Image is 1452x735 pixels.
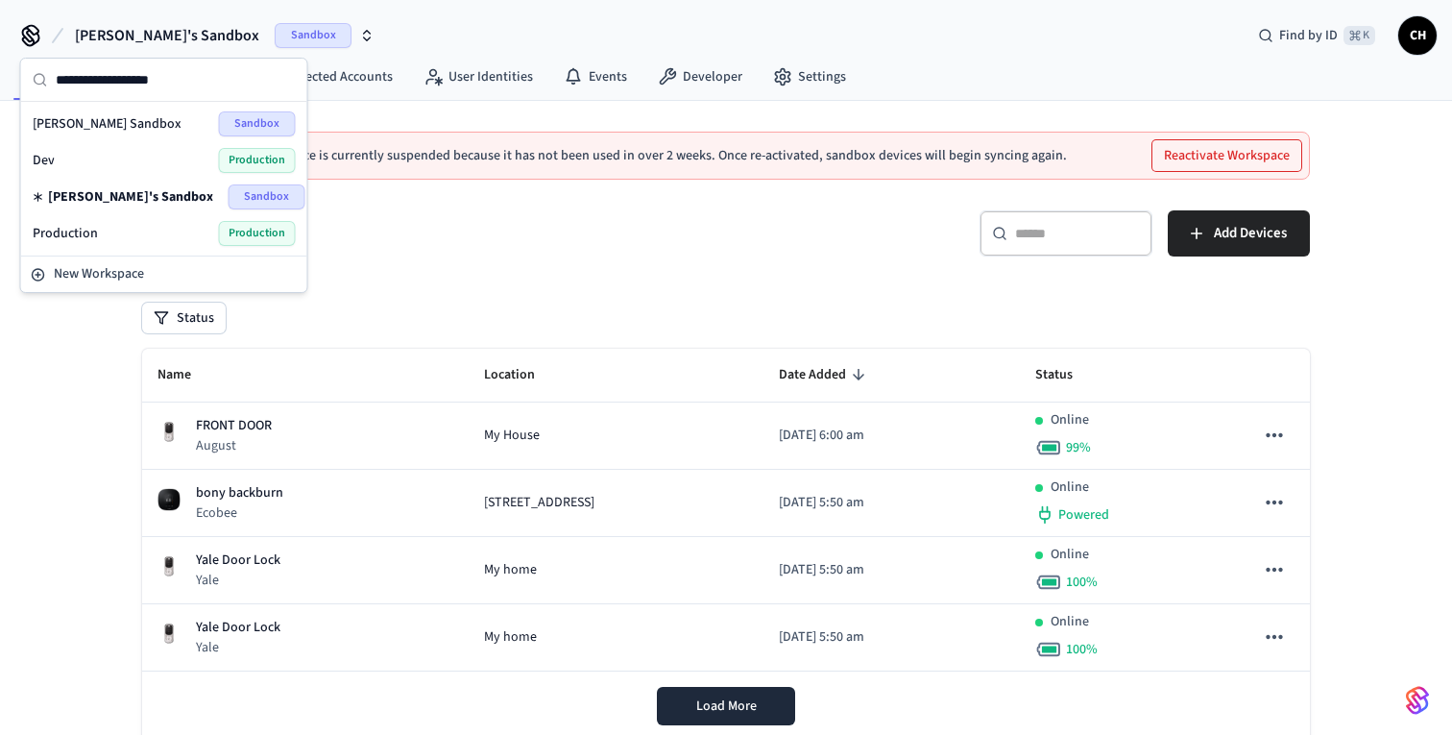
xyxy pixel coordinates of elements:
span: 100 % [1066,640,1098,659]
a: Events [548,60,642,94]
button: Status [142,303,226,333]
span: My home [484,560,537,580]
p: [DATE] 5:50 am [779,493,1004,513]
p: Online [1051,478,1089,498]
a: Settings [758,60,861,94]
span: Powered [1058,505,1109,525]
span: New Workspace [54,264,144,284]
span: Production [219,148,296,173]
p: Yale [196,571,280,590]
span: Sandbox [275,23,351,48]
p: FRONT DOOR [196,416,272,436]
span: CH [1400,18,1435,53]
span: [STREET_ADDRESS] [484,493,594,513]
p: August [196,436,272,455]
p: bony backburn [196,483,283,503]
p: Ecobee [196,503,283,523]
span: My home [484,627,537,648]
span: Date Added [779,360,871,390]
span: Load More [696,697,757,716]
a: User Identities [408,60,548,94]
span: Production [219,221,296,246]
p: Online [1051,410,1089,430]
div: Suggestions [21,102,307,256]
span: Sandbox [219,111,296,136]
span: 99 % [1066,438,1091,457]
span: My House [484,426,540,446]
button: Load More [657,687,795,725]
span: Sandbox [229,184,305,209]
p: Yale [196,638,280,657]
button: Reactivate Workspace [1152,140,1301,171]
p: Online [1051,612,1089,632]
a: Developer [642,60,758,94]
p: This sandbox workspace is currently suspended because it has not been used in over 2 weeks. Once ... [174,148,1067,163]
h5: Devices [142,210,714,250]
p: Yale Door Lock [196,618,280,638]
span: ⌘ K [1343,26,1375,45]
span: Dev [33,151,55,170]
img: Yale Assure Touchscreen Wifi Smart Lock, Satin Nickel, Front [157,555,181,578]
span: [PERSON_NAME]'s Sandbox [48,187,213,207]
p: Yale Door Lock [196,551,280,571]
span: 100 % [1066,573,1098,592]
div: Find by ID⌘ K [1243,18,1391,53]
span: Production [33,224,98,243]
button: New Workspace [23,258,305,290]
p: Online [1051,545,1089,565]
span: Name [157,360,216,390]
a: Connected Accounts [234,60,408,94]
button: Add Devices [1168,210,1310,257]
span: Location [484,360,560,390]
p: [DATE] 5:50 am [779,627,1004,648]
img: SeamLogoGradient.69752ec5.svg [1406,685,1429,716]
a: Devices [4,60,104,94]
span: [PERSON_NAME] Sandbox [33,114,181,134]
img: ecobee_lite_3 [157,488,181,511]
table: sticky table [142,349,1310,672]
span: Status [1035,360,1098,390]
img: Yale Assure Touchscreen Wifi Smart Lock, Satin Nickel, Front [157,623,181,646]
button: CH [1398,16,1437,55]
img: Yale Assure Touchscreen Wifi Smart Lock, Satin Nickel, Front [157,421,181,444]
span: Add Devices [1214,221,1287,246]
span: Find by ID [1279,26,1338,45]
p: [DATE] 6:00 am [779,426,1004,446]
p: [DATE] 5:50 am [779,560,1004,580]
span: [PERSON_NAME]'s Sandbox [75,24,259,47]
